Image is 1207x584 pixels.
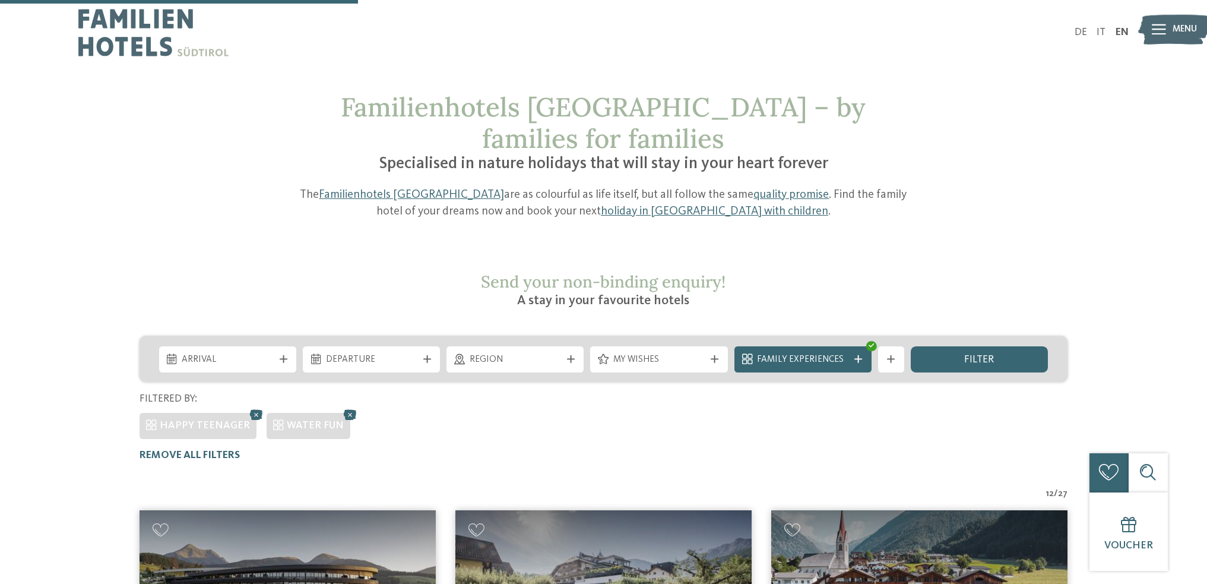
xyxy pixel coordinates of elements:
span: WATER FUN [287,421,344,431]
span: 27 [1058,488,1067,501]
span: Departure [326,353,417,367]
span: Arrival [182,353,273,367]
span: Specialised in nature holidays that will stay in your heart forever [379,156,828,172]
span: / [1054,488,1058,501]
a: DE [1075,27,1087,37]
a: IT [1097,27,1105,37]
span: 12 [1046,488,1054,501]
span: Send your non-binding enquiry! [481,271,726,292]
a: Familienhotels [GEOGRAPHIC_DATA] [319,189,504,201]
span: Familienhotels [GEOGRAPHIC_DATA] – by families for families [341,90,866,155]
span: A stay in your favourite hotels [517,294,689,307]
span: Voucher [1104,541,1153,551]
p: The are as colourful as life itself, but all follow the same . Find the family hotel of your drea... [293,187,914,220]
span: My wishes [613,353,705,367]
a: Voucher [1089,493,1168,571]
span: Family Experiences [757,353,848,367]
span: HAPPY TEENAGER [160,421,250,431]
span: filter [964,355,994,365]
span: Menu [1173,23,1197,36]
a: holiday in [GEOGRAPHIC_DATA] with children [601,206,828,217]
span: Region [470,353,561,367]
a: quality promise [753,189,829,201]
span: Remove all filters [140,450,240,460]
a: EN [1116,27,1129,37]
span: Filtered by: [140,394,197,404]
